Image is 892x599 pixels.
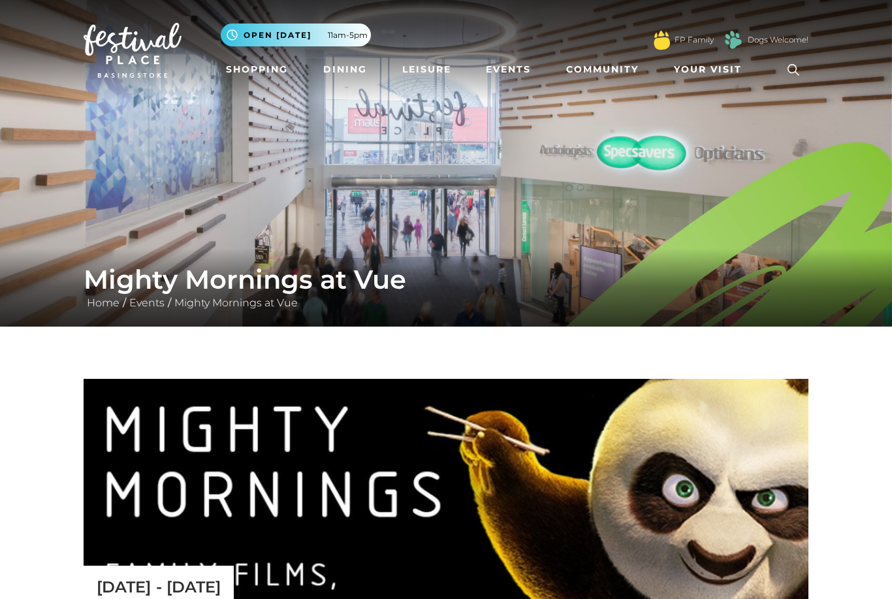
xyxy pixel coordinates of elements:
[84,264,808,295] h1: Mighty Mornings at Vue
[674,63,742,76] span: Your Visit
[481,57,536,82] a: Events
[84,23,182,78] img: Festival Place Logo
[397,57,456,82] a: Leisure
[97,577,221,596] p: [DATE] - [DATE]
[84,297,123,309] a: Home
[126,297,168,309] a: Events
[74,264,818,311] div: / /
[675,34,714,46] a: FP Family
[221,24,371,46] button: Open [DATE] 11am-5pm
[171,297,301,309] a: Mighty Mornings at Vue
[318,57,372,82] a: Dining
[328,29,368,41] span: 11am-5pm
[221,57,293,82] a: Shopping
[748,34,808,46] a: Dogs Welcome!
[561,57,644,82] a: Community
[669,57,754,82] a: Your Visit
[244,29,311,41] span: Open [DATE]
